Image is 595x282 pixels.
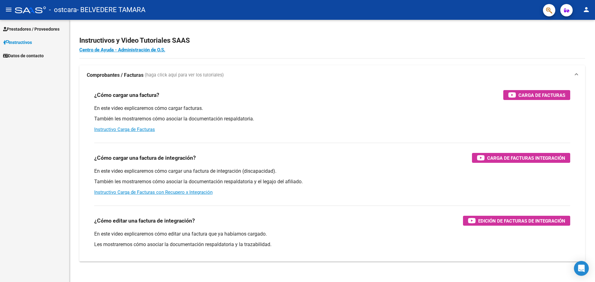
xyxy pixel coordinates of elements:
span: Datos de contacto [3,52,44,59]
button: Carga de Facturas [503,90,570,100]
p: También les mostraremos cómo asociar la documentación respaldatoria. [94,115,570,122]
a: Instructivo Carga de Facturas con Recupero x Integración [94,189,213,195]
h3: ¿Cómo cargar una factura? [94,91,159,99]
strong: Comprobantes / Facturas [87,72,143,79]
span: Instructivos [3,39,32,46]
span: Prestadores / Proveedores [3,26,59,33]
p: En este video explicaremos cómo cargar facturas. [94,105,570,112]
div: Comprobantes / Facturas (haga click aquí para ver los tutoriales) [79,85,585,262]
span: Carga de Facturas [518,91,565,99]
h3: ¿Cómo editar una factura de integración? [94,216,195,225]
h3: ¿Cómo cargar una factura de integración? [94,154,196,162]
p: En este video explicaremos cómo editar una factura que ya habíamos cargado. [94,231,570,237]
a: Centro de Ayuda - Administración de O.S. [79,47,165,53]
mat-icon: menu [5,6,12,13]
button: Edición de Facturas de integración [463,216,570,226]
h2: Instructivos y Video Tutoriales SAAS [79,35,585,46]
span: Carga de Facturas Integración [487,154,565,162]
a: Instructivo Carga de Facturas [94,127,155,132]
p: Les mostraremos cómo asociar la documentación respaldatoria y la trazabilidad. [94,241,570,248]
span: - ostcara [49,3,77,17]
span: - BELVEDERE TAMARA [77,3,145,17]
div: Open Intercom Messenger [574,261,589,276]
p: En este video explicaremos cómo cargar una factura de integración (discapacidad). [94,168,570,175]
button: Carga de Facturas Integración [472,153,570,163]
mat-icon: person [583,6,590,13]
span: Edición de Facturas de integración [478,217,565,225]
mat-expansion-panel-header: Comprobantes / Facturas (haga click aquí para ver los tutoriales) [79,65,585,85]
span: (haga click aquí para ver los tutoriales) [145,72,224,79]
p: También les mostraremos cómo asociar la documentación respaldatoria y el legajo del afiliado. [94,178,570,185]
